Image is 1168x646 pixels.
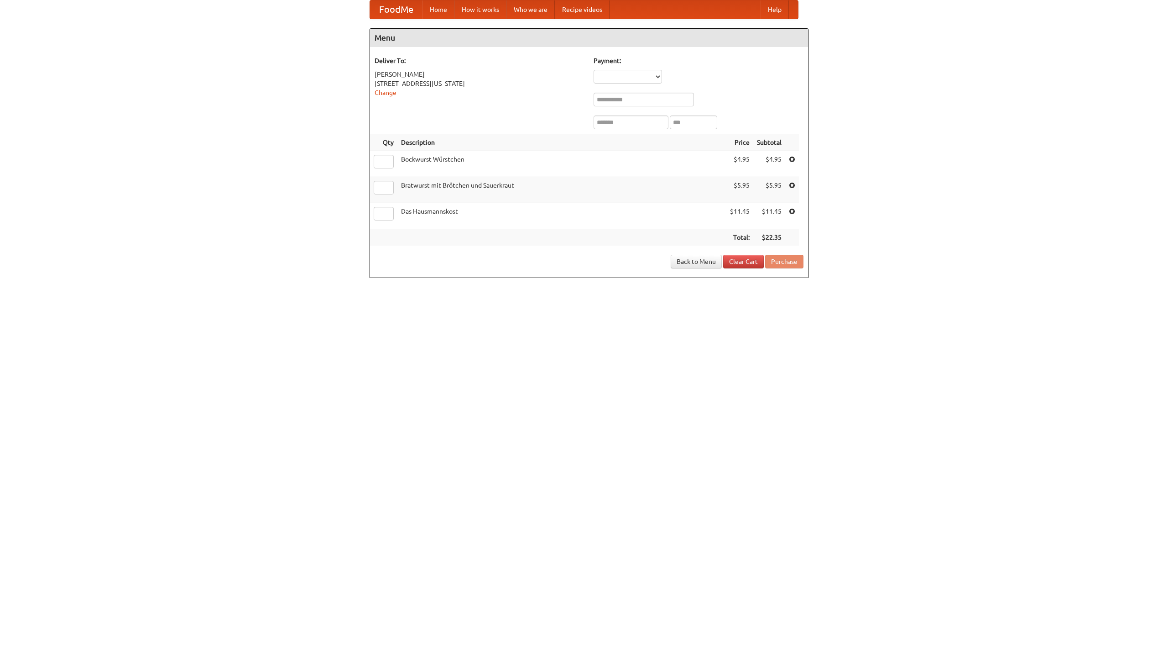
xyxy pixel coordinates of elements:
[370,29,808,47] h4: Menu
[454,0,506,19] a: How it works
[375,70,584,79] div: [PERSON_NAME]
[753,177,785,203] td: $5.95
[765,255,803,268] button: Purchase
[753,134,785,151] th: Subtotal
[753,229,785,246] th: $22.35
[726,134,753,151] th: Price
[375,79,584,88] div: [STREET_ADDRESS][US_STATE]
[370,134,397,151] th: Qty
[594,56,803,65] h5: Payment:
[506,0,555,19] a: Who we are
[761,0,789,19] a: Help
[397,134,726,151] th: Description
[555,0,610,19] a: Recipe videos
[397,203,726,229] td: Das Hausmannskost
[723,255,764,268] a: Clear Cart
[671,255,722,268] a: Back to Menu
[375,89,396,96] a: Change
[422,0,454,19] a: Home
[397,177,726,203] td: Bratwurst mit Brötchen und Sauerkraut
[370,0,422,19] a: FoodMe
[397,151,726,177] td: Bockwurst Würstchen
[375,56,584,65] h5: Deliver To:
[753,151,785,177] td: $4.95
[726,177,753,203] td: $5.95
[726,229,753,246] th: Total:
[726,203,753,229] td: $11.45
[726,151,753,177] td: $4.95
[753,203,785,229] td: $11.45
